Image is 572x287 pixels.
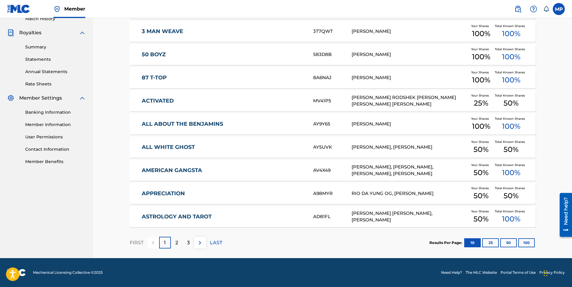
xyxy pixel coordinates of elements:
span: Mechanical Licensing Collective © 2025 [33,270,103,275]
a: Match History [25,16,86,22]
a: Member Information [25,122,86,128]
span: Total Known Shares [495,163,527,167]
span: 25 % [474,98,488,109]
a: Need Help? [441,270,462,275]
div: [PERSON_NAME] RODSHEK [PERSON_NAME] [PERSON_NAME] [PERSON_NAME] [352,94,467,108]
a: ACTIVATED [142,97,305,104]
div: User Menu [553,3,565,15]
a: 87 T-TOP [142,74,305,81]
span: Your Shares [471,47,491,51]
a: Member Benefits [25,159,86,165]
span: Total Known Shares [495,70,527,75]
a: AMERICAN GANGSTA [142,167,305,174]
a: Contact Information [25,146,86,153]
span: 100 % [502,75,520,85]
img: help [530,5,537,13]
span: Total Known Shares [495,24,527,28]
iframe: Resource Center [555,191,572,239]
p: LAST [210,239,222,246]
div: Drag [544,264,547,282]
a: 3 MAN WEAVE [142,28,305,35]
div: 583D8B [313,51,352,58]
span: Total Known Shares [495,140,527,144]
span: Royalties [19,29,41,36]
button: 25 [482,238,499,247]
img: Top Rightsholder [53,5,61,13]
div: 3T7QWT [313,28,352,35]
div: Notifications [543,6,549,12]
span: 50 % [474,167,489,178]
span: Total Known Shares [495,116,527,121]
img: Member Settings [7,94,14,102]
div: AY9Y65 [313,121,352,128]
img: right [196,239,204,246]
img: search [514,5,522,13]
img: MLC Logo [7,5,30,13]
span: 100 % [502,28,520,39]
span: Your Shares [471,140,491,144]
span: 50 % [474,214,489,224]
p: 2 [175,239,178,246]
span: Your Shares [471,24,491,28]
div: [PERSON_NAME] [PERSON_NAME], [PERSON_NAME] [352,210,467,224]
div: 8A6NAJ [313,74,352,81]
a: Statements [25,56,86,63]
img: expand [79,29,86,36]
iframe: Chat Widget [542,258,572,287]
span: Your Shares [471,163,491,167]
span: Total Known Shares [495,209,527,214]
span: Total Known Shares [495,47,527,51]
span: 100 % [472,28,490,39]
a: Rate Sheets [25,81,86,87]
div: [PERSON_NAME] [352,51,467,58]
span: 50 % [474,190,489,201]
a: Privacy Policy [539,270,565,275]
div: [PERSON_NAME] [352,28,467,35]
div: AD81FL [313,213,352,220]
button: 50 [500,238,517,247]
span: 100 % [502,51,520,62]
p: 1 [164,239,166,246]
a: Annual Statements [25,69,86,75]
span: Your Shares [471,70,491,75]
span: 50 % [504,144,519,155]
span: 100 % [472,75,490,85]
span: Your Shares [471,209,491,214]
p: Results Per Page: [429,240,464,245]
div: MV41P5 [313,97,352,104]
button: 10 [464,238,481,247]
span: 100 % [472,51,490,62]
a: Summary [25,44,86,50]
span: 50 % [474,144,489,155]
span: Total Known Shares [495,186,527,190]
div: AY5UVK [313,144,352,151]
a: The MLC Website [466,270,497,275]
div: A98MYR [313,190,352,197]
p: FIRST [130,239,144,246]
img: expand [79,94,86,102]
a: ALL ABOUT THE BENJAMINS [142,121,305,128]
a: ASTROLOGY AND TAROT [142,213,305,220]
span: Total Known Shares [495,93,527,98]
span: 50 % [504,190,519,201]
span: Member [64,5,85,12]
div: RIO DA YUNG OG, [PERSON_NAME] [352,190,467,197]
div: [PERSON_NAME] [352,74,467,81]
div: [PERSON_NAME], [PERSON_NAME], [PERSON_NAME], [PERSON_NAME] [352,164,467,177]
a: User Permissions [25,134,86,140]
a: Portal Terms of Use [501,270,536,275]
a: Banking Information [25,109,86,116]
div: Help [528,3,540,15]
span: 100 % [502,167,520,178]
a: 50 BOYZ [142,51,305,58]
span: 100 % [502,214,520,224]
button: 100 [518,238,535,247]
span: 100 % [472,121,490,132]
a: Public Search [512,3,524,15]
div: [PERSON_NAME] [352,121,467,128]
img: Royalties [7,29,14,36]
img: logo [7,269,26,276]
span: Your Shares [471,116,491,121]
span: Your Shares [471,93,491,98]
